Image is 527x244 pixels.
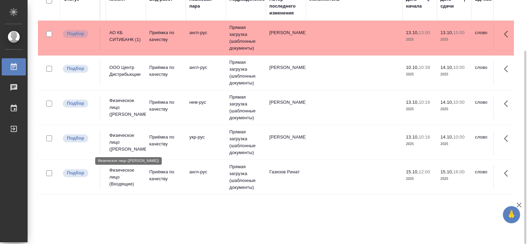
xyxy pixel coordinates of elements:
td: Прямая загрузка (шаблонные документы) [226,160,266,194]
p: 10:16 [419,100,430,105]
p: 14.10, [440,134,453,140]
p: 13.10, [440,30,453,35]
p: Физическое лицо ([PERSON_NAME]) [109,132,142,153]
p: 2025 [440,106,468,113]
td: слово [471,61,511,85]
p: 10:00 [453,65,465,70]
td: Прямая загрузка (шаблонные документы) [226,21,266,55]
p: ООО Центр Дистрибьюции [109,64,142,78]
p: 2025 [406,71,434,78]
div: Можно подбирать исполнителей [62,134,96,143]
p: 2025 [440,141,468,148]
td: Газизов Ринат [266,165,306,189]
p: Приёмка по качеству [149,64,182,78]
p: Приёмка по качеству [149,29,182,43]
p: Подбор [67,170,84,176]
td: англ-рус [186,61,226,85]
p: 10.10, [406,65,419,70]
td: Прямая загрузка (шаблонные документы) [226,90,266,125]
button: Здесь прячутся важные кнопки [500,130,516,147]
p: 10:16 [419,134,430,140]
p: Приёмка по качеству [149,134,182,148]
p: Подбор [67,30,84,37]
button: Здесь прячутся важные кнопки [500,61,516,77]
p: 2025 [406,175,434,182]
button: 🙏 [503,206,520,223]
td: слово [471,165,511,189]
p: Подбор [67,100,84,107]
p: 16:00 [453,169,465,174]
p: 13:00 [419,30,430,35]
td: [PERSON_NAME] [266,95,306,120]
p: 10:00 [453,134,465,140]
p: 15.10, [406,169,419,174]
p: 2025 [406,36,434,43]
button: Здесь прячутся важные кнопки [500,165,516,182]
p: 14.10, [440,100,453,105]
p: 14.10, [440,65,453,70]
p: 13.10, [406,134,419,140]
td: Прямая загрузка (шаблонные документы) [226,125,266,160]
p: Приёмка по качеству [149,99,182,113]
p: 2025 [406,141,434,148]
td: [PERSON_NAME] [266,26,306,50]
td: слово [471,26,511,50]
p: 13.10, [406,100,419,105]
p: 2025 [440,71,468,78]
p: 2025 [440,36,468,43]
div: Можно подбирать исполнителей [62,29,96,39]
p: Физическое лицо ([PERSON_NAME]) [109,97,142,118]
td: [PERSON_NAME] [266,61,306,85]
p: 10:00 [453,100,465,105]
td: слово [471,95,511,120]
p: АО КБ СИТИБАНК (1) [109,29,142,43]
p: 12:00 [419,169,430,174]
p: 13.10, [406,30,419,35]
span: 🙏 [506,207,517,222]
td: укр-рус [186,130,226,154]
td: слово [471,130,511,154]
p: 15:00 [453,30,465,35]
p: Физическое лицо (Входящие) [109,167,142,187]
td: англ-рус [186,26,226,50]
td: англ-рус [186,165,226,189]
td: нем-рус [186,95,226,120]
p: Приёмка по качеству [149,169,182,182]
button: Здесь прячутся важные кнопки [500,95,516,112]
p: 10:39 [419,65,430,70]
div: Можно подбирать исполнителей [62,99,96,108]
p: Подбор [67,65,84,72]
p: 15.10, [440,169,453,174]
p: Подбор [67,135,84,142]
td: [PERSON_NAME] [266,130,306,154]
p: 2025 [440,175,468,182]
button: Здесь прячутся важные кнопки [500,26,516,42]
p: 2025 [406,106,434,113]
div: Можно подбирать исполнителей [62,64,96,73]
td: Прямая загрузка (шаблонные документы) [226,55,266,90]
